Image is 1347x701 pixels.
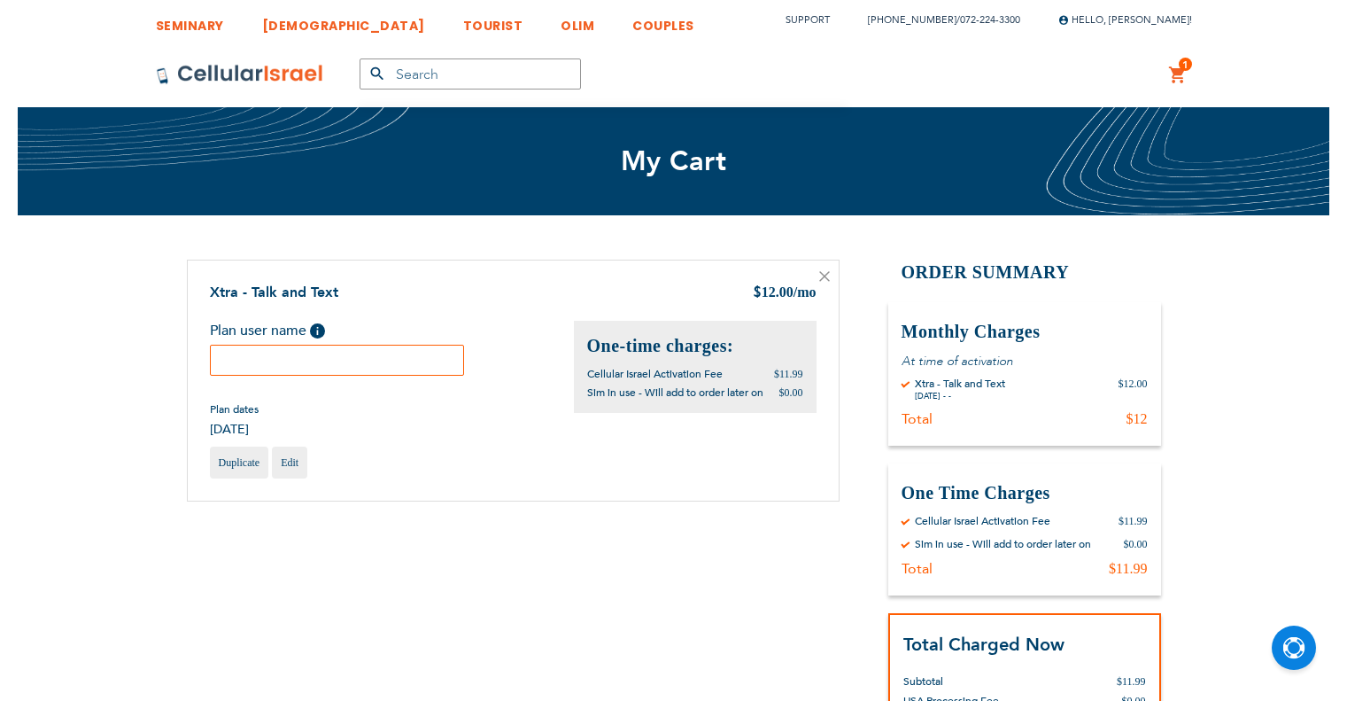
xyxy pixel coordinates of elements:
li: / [850,7,1020,33]
span: Duplicate [219,456,260,469]
th: Subtotal [903,658,1065,691]
a: 1 [1168,65,1188,86]
span: /mo [793,284,817,300]
a: Support [786,13,830,27]
a: Xtra - Talk and Text [210,283,338,302]
span: Edit [281,456,298,469]
div: $12 [1126,410,1148,428]
div: [DATE] - - [915,391,1005,401]
a: 072-224-3300 [960,13,1020,27]
h2: Order Summary [888,260,1161,285]
div: Xtra - Talk and Text [915,377,1005,391]
a: Edit [272,447,307,479]
a: [PHONE_NUMBER] [868,13,956,27]
span: Hello, [PERSON_NAME]! [1058,13,1192,27]
div: $12.00 [1119,377,1148,401]
span: Cellular Israel Activation Fee [587,367,723,381]
a: SEMINARY [156,4,224,37]
div: $11.99 [1109,560,1147,578]
span: $11.99 [1117,675,1146,688]
div: Cellular Israel Activation Fee [915,514,1050,528]
div: $0.00 [1124,537,1148,551]
span: Sim in use - Will add to order later on [587,386,763,400]
a: Duplicate [210,447,269,479]
a: [DEMOGRAPHIC_DATA] [262,4,425,37]
input: Search [360,58,581,90]
strong: Total Charged Now [903,633,1064,657]
span: Help [310,323,325,339]
div: Total [902,410,933,428]
div: Total [902,560,933,578]
span: [DATE] [210,421,259,438]
span: $ [753,284,762,304]
a: OLIM [561,4,594,37]
h2: One-time charges: [587,334,803,358]
span: My Cart [621,143,727,180]
span: $0.00 [779,386,803,399]
a: COUPLES [632,4,694,37]
span: 1 [1182,58,1188,72]
span: Plan dates [210,402,259,417]
div: $11.99 [1119,514,1148,528]
img: Cellular Israel Logo [156,64,324,85]
h3: One Time Charges [902,481,1148,505]
p: At time of activation [902,353,1148,370]
div: Sim in use - Will add to order later on [915,537,1091,551]
span: Plan user name [210,321,306,340]
a: TOURIST [463,4,523,37]
div: 12.00 [753,283,817,304]
h3: Monthly Charges [902,320,1148,344]
span: $11.99 [774,368,803,380]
